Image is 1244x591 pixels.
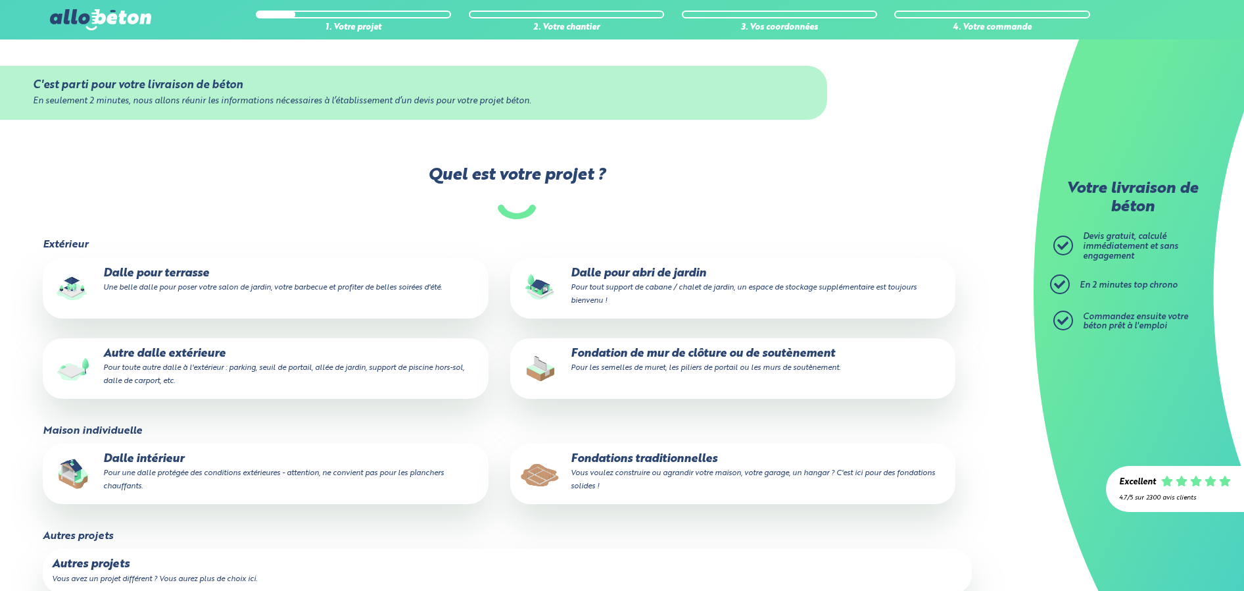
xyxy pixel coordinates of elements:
[52,575,257,583] small: Vous avez un projet différent ? Vous aurez plus de choix ici.
[52,453,479,493] p: Dalle intérieur
[519,347,947,374] p: Fondation de mur de clôture ou de soutènement
[103,469,444,490] small: Pour une dalle protégée des conditions extérieures - attention, ne convient pas pour les plancher...
[1080,281,1178,290] span: En 2 minutes top chrono
[519,267,562,309] img: final_use.values.garden_shed
[52,267,94,309] img: final_use.values.terrace
[256,23,451,33] div: 1. Votre projet
[52,347,94,390] img: final_use.values.outside_slab
[571,284,917,305] small: Pour tout support de cabane / chalet de jardin, un espace de stockage supplémentaire est toujours...
[43,239,88,251] legend: Extérieur
[519,347,562,390] img: final_use.values.closing_wall_fundation
[894,23,1089,33] div: 4. Votre commande
[682,23,877,33] div: 3. Vos coordonnées
[1127,540,1230,577] iframe: Help widget launcher
[52,558,963,571] p: Autres projets
[519,267,947,307] p: Dalle pour abri de jardin
[1119,478,1156,488] div: Excellent
[103,284,442,292] small: Une belle dalle pour poser votre salon de jardin, votre barbecue et profiter de belles soirées d'...
[1083,232,1178,260] span: Devis gratuit, calculé immédiatement et sans engagement
[52,347,479,388] p: Autre dalle extérieure
[43,530,113,542] legend: Autres projets
[571,469,935,490] small: Vous voulez construire ou agrandir votre maison, votre garage, un hangar ? C'est ici pour des fon...
[52,453,94,495] img: final_use.values.inside_slab
[33,97,794,107] div: En seulement 2 minutes, nous allons réunir les informations nécessaires à l’établissement d’un de...
[50,9,151,30] img: allobéton
[43,425,142,437] legend: Maison individuelle
[519,453,947,493] p: Fondations traditionnelles
[103,364,464,385] small: Pour toute autre dalle à l'extérieur : parking, seuil de portail, allée de jardin, support de pis...
[1057,180,1208,217] p: Votre livraison de béton
[469,23,664,33] div: 2. Votre chantier
[41,166,992,219] label: Quel est votre projet ?
[33,79,794,91] div: C'est parti pour votre livraison de béton
[1119,494,1231,501] div: 4.7/5 sur 2300 avis clients
[1083,313,1188,331] span: Commandez ensuite votre béton prêt à l'emploi
[519,453,562,495] img: final_use.values.traditional_fundations
[52,267,479,294] p: Dalle pour terrasse
[571,364,840,372] small: Pour les semelles de muret, les piliers de portail ou les murs de soutènement.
